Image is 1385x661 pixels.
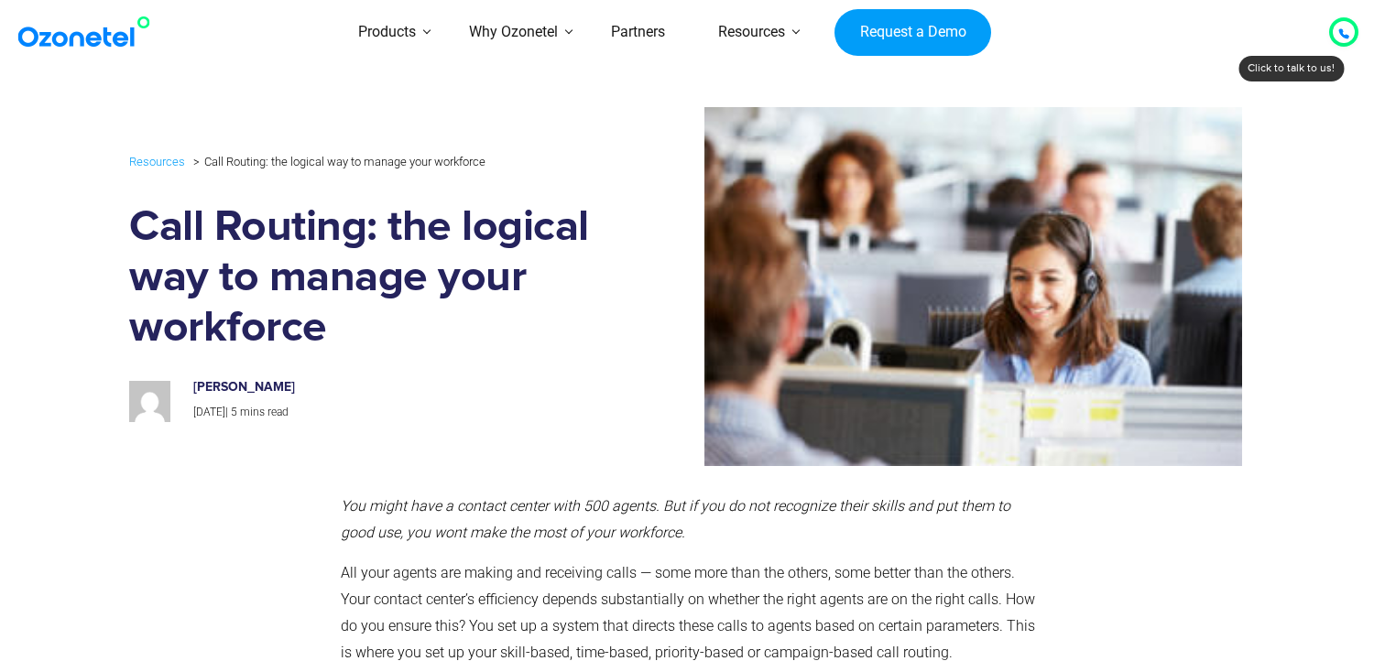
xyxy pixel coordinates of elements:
[193,406,225,418] span: [DATE]
[129,381,170,422] img: b1a9a1d8ee508b1743aa4a8aff369c15c71583b4234ac532cedb3fdd22b562e0
[189,150,485,173] li: Call Routing: the logical way to manage your workforce
[231,406,237,418] span: 5
[193,403,580,423] p: |
[834,9,991,57] a: Request a Demo
[240,406,289,418] span: mins read
[193,380,580,396] h6: [PERSON_NAME]
[129,151,185,172] a: Resources
[129,202,599,353] h1: Call Routing: the logical way to manage your workforce
[341,497,1010,541] em: You might have a contact center with 500 agents. But if you do not recognize their skills and put...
